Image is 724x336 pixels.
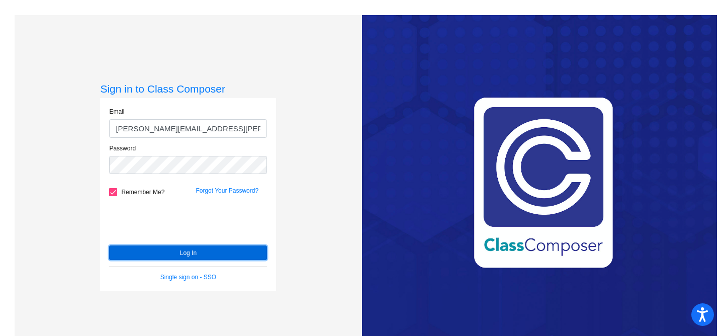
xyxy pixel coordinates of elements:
a: Forgot Your Password? [196,187,258,194]
span: Remember Me? [121,186,164,198]
h3: Sign in to Class Composer [100,82,276,95]
a: Single sign on - SSO [160,274,216,281]
button: Log In [109,245,267,260]
label: Email [109,107,124,116]
div: Your acccount is locked. Please contact admin. [592,301,710,319]
label: Password [109,144,136,153]
iframe: reCAPTCHA [109,201,262,240]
